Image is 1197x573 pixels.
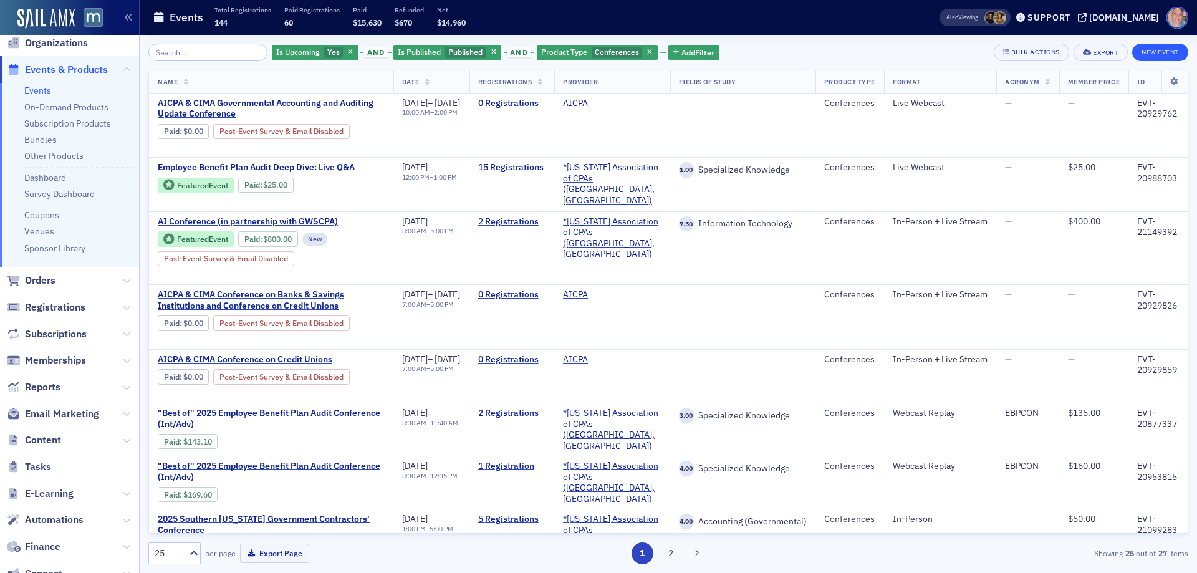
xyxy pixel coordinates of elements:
span: Memberships [25,354,86,367]
div: Conferences [824,408,875,419]
span: [DATE] [402,513,428,524]
a: Paid [164,319,180,328]
span: Member Price [1068,77,1120,86]
span: and [363,47,388,57]
a: 2025 Southern [US_STATE] Government Contractors' Conference [158,514,385,536]
a: Subscriptions [7,327,87,341]
a: 2 Registrations [478,408,546,419]
div: Featured Event [177,236,228,243]
span: — [1005,161,1012,173]
span: [DATE] [402,407,428,418]
span: Published [448,47,483,57]
span: Viewing [946,13,978,22]
span: — [1005,97,1012,108]
span: $160.00 [1068,460,1100,471]
a: Other Products [24,150,84,161]
a: AICPA [563,98,588,109]
time: 8:30 AM [402,418,426,427]
span: [DATE] [402,460,428,471]
span: : [164,490,183,499]
div: Conferences [824,461,875,472]
span: *Maryland Association of CPAs (Timonium, MD) [563,162,661,206]
a: Memberships [7,354,86,367]
time: 5:00 PM [430,364,454,373]
div: Post-Event Survey [213,124,350,139]
span: 1.00 [679,162,695,178]
span: 4.00 [679,461,695,476]
button: 1 [632,542,653,564]
span: *Maryland Association of CPAs (Timonium, MD) [563,216,661,260]
span: Tasks [25,460,51,474]
span: Accounting (Governmental) [694,516,807,527]
div: EVT-20988703 [1137,162,1179,184]
span: $135.00 [1068,407,1100,418]
span: E-Learning [25,487,74,501]
a: Paid [244,234,260,244]
span: Registrations [25,301,85,314]
span: [DATE] [435,289,460,300]
a: AICPA [563,289,588,301]
span: $800.00 [263,234,292,244]
div: Support [1027,12,1070,23]
div: Webcast Replay [893,408,988,419]
time: 1:00 PM [402,524,426,533]
a: AICPA & CIMA Conference on Banks & Savings Institutions and Conference on Credit Unions [158,289,385,311]
span: Specialized Knowledge [694,463,790,474]
a: 2 Registrations [478,216,546,228]
span: Automations [25,513,84,527]
a: AICPA & CIMA Conference on Credit Unions [158,354,385,365]
strong: 25 [1123,547,1136,559]
span: Profile [1166,7,1188,29]
span: AICPA [563,289,642,301]
span: Subscriptions [25,327,87,341]
span: Format [893,77,920,86]
div: – [402,525,453,533]
a: Coupons [24,209,59,221]
span: Content [25,433,61,447]
span: AICPA [563,354,642,365]
a: AI Conference (in partnership with GWSCPA) [158,216,385,228]
span: Provider [563,77,598,86]
a: Content [7,433,61,447]
button: and [504,47,535,57]
div: Paid: 0 - $0 [158,315,209,330]
a: Events & Products [7,63,108,77]
a: Paid [164,372,180,382]
a: E-Learning [7,487,74,501]
span: Reports [25,380,60,394]
span: AI Conference (in partnership with GWSCPA) [158,216,367,228]
a: SailAMX [17,9,75,29]
span: Specialized Knowledge [694,410,790,421]
a: "Best of" 2025 Employee Benefit Plan Audit Conference (Int/Adv) [158,461,385,483]
span: — [1068,97,1075,108]
time: 1:00 PM [433,173,457,181]
span: [DATE] [402,289,428,300]
span: Events & Products [25,63,108,77]
span: — [1005,513,1012,524]
div: EBPCON [1005,461,1050,472]
button: 2 [660,542,681,564]
div: – [402,289,461,301]
span: Laura Swann [993,11,1006,24]
time: 12:00 PM [402,173,430,181]
button: and [360,47,392,57]
a: "Best of" 2025 Employee Benefit Plan Audit Conference (Int/Adv) [158,408,385,430]
span: Product Type [824,77,875,86]
time: 5:00 PM [430,226,454,235]
div: – [402,472,458,480]
div: Yes [272,45,358,60]
span: Organizations [25,36,88,50]
span: $670 [395,17,412,27]
a: View Homepage [75,8,103,29]
a: Organizations [7,36,88,50]
div: Post-Event Survey [213,369,350,384]
span: [DATE] [435,97,460,108]
p: Paid [353,6,382,14]
span: *Maryland Association of CPAs (Timonium, MD) [563,408,661,451]
span: [DATE] [402,216,428,227]
div: Conferences [824,98,875,109]
div: – [402,98,461,109]
a: 15 Registrations [478,162,546,173]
